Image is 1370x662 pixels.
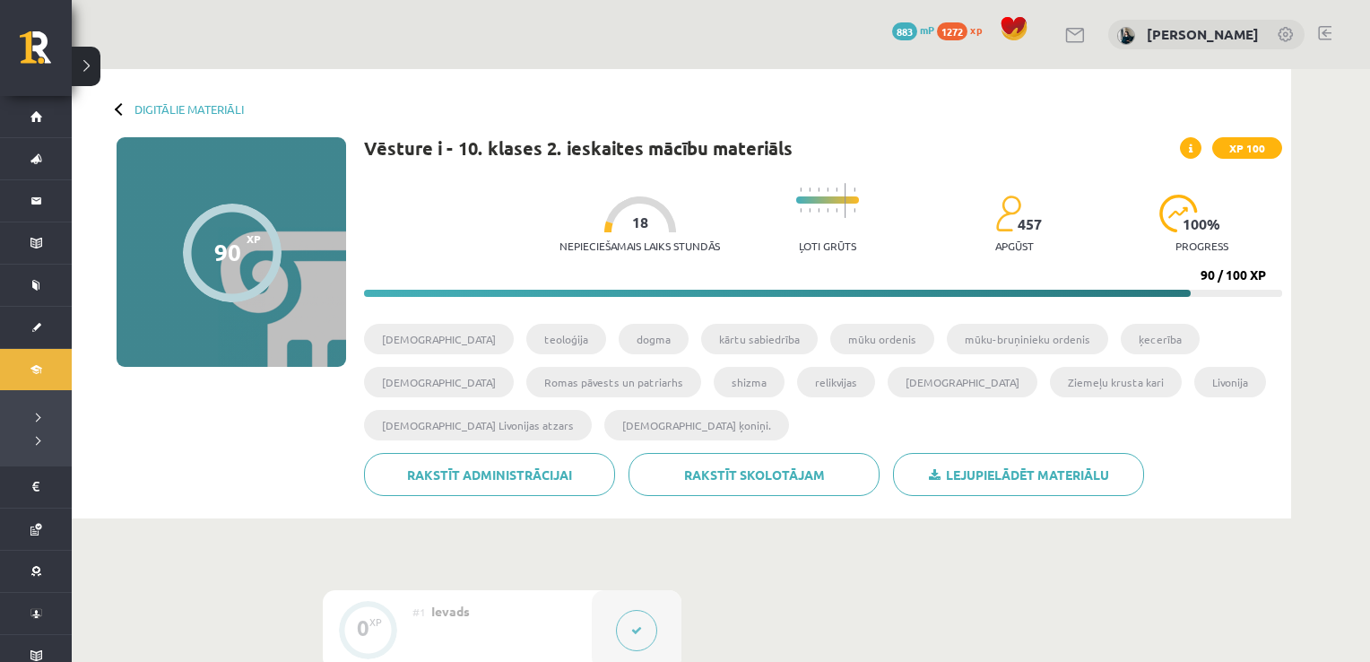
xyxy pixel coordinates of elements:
[364,367,514,397] li: [DEMOGRAPHIC_DATA]
[357,620,369,636] div: 0
[1212,137,1282,159] span: XP 100
[701,324,818,354] li: kārtu sabiedrība
[20,31,72,76] a: Rīgas 1. Tālmācības vidusskola
[845,183,846,218] img: icon-long-line-d9ea69661e0d244f92f715978eff75569469978d946b2353a9bb055b3ed8787d.svg
[888,367,1037,397] li: [DEMOGRAPHIC_DATA]
[526,324,606,354] li: teoloģija
[369,617,382,627] div: XP
[809,187,811,192] img: icon-short-line-57e1e144782c952c97e751825c79c345078a6d821885a25fce030b3d8c18986b.svg
[1018,216,1042,232] span: 457
[892,22,917,40] span: 883
[827,187,828,192] img: icon-short-line-57e1e144782c952c97e751825c79c345078a6d821885a25fce030b3d8c18986b.svg
[364,453,615,496] a: Rakstīt administrācijai
[629,453,880,496] a: Rakstīt skolotājam
[830,324,934,354] li: mūku ordenis
[431,603,470,619] span: Ievads
[854,187,855,192] img: icon-short-line-57e1e144782c952c97e751825c79c345078a6d821885a25fce030b3d8c18986b.svg
[920,22,934,37] span: mP
[836,208,837,213] img: icon-short-line-57e1e144782c952c97e751825c79c345078a6d821885a25fce030b3d8c18986b.svg
[892,22,934,37] a: 883 mP
[799,240,856,252] p: Ļoti grūts
[797,367,875,397] li: relikvijas
[809,208,811,213] img: icon-short-line-57e1e144782c952c97e751825c79c345078a6d821885a25fce030b3d8c18986b.svg
[995,240,1034,252] p: apgūst
[364,137,793,159] h1: Vēsture i - 10. klases 2. ieskaites mācību materiāls
[937,22,967,40] span: 1272
[854,208,855,213] img: icon-short-line-57e1e144782c952c97e751825c79c345078a6d821885a25fce030b3d8c18986b.svg
[1050,367,1182,397] li: Ziemeļu krusta kari
[559,240,720,252] p: Nepieciešamais laiks stundās
[632,214,648,231] span: 18
[526,367,701,397] li: Romas pāvests un patriarhs
[800,187,802,192] img: icon-short-line-57e1e144782c952c97e751825c79c345078a6d821885a25fce030b3d8c18986b.svg
[818,187,819,192] img: icon-short-line-57e1e144782c952c97e751825c79c345078a6d821885a25fce030b3d8c18986b.svg
[1147,25,1259,43] a: [PERSON_NAME]
[1159,195,1198,232] img: icon-progress-161ccf0a02000e728c5f80fcf4c31c7af3da0e1684b2b1d7c360e028c24a22f1.svg
[937,22,991,37] a: 1272 xp
[1183,216,1221,232] span: 100 %
[714,367,785,397] li: shizma
[800,208,802,213] img: icon-short-line-57e1e144782c952c97e751825c79c345078a6d821885a25fce030b3d8c18986b.svg
[214,239,241,266] div: 90
[827,208,828,213] img: icon-short-line-57e1e144782c952c97e751825c79c345078a6d821885a25fce030b3d8c18986b.svg
[947,324,1108,354] li: mūku-bruņinieku ordenis
[836,187,837,192] img: icon-short-line-57e1e144782c952c97e751825c79c345078a6d821885a25fce030b3d8c18986b.svg
[893,453,1144,496] a: Lejupielādēt materiālu
[1175,240,1228,252] p: progress
[970,22,982,37] span: xp
[1117,27,1135,45] img: Megija Simsone
[247,232,261,245] span: XP
[604,410,789,440] li: [DEMOGRAPHIC_DATA] ķoniņi.
[995,195,1021,232] img: students-c634bb4e5e11cddfef0936a35e636f08e4e9abd3cc4e673bd6f9a4125e45ecb1.svg
[1194,367,1266,397] li: Livonija
[364,410,592,440] li: [DEMOGRAPHIC_DATA] Livonijas atzars
[412,605,426,619] span: #1
[619,324,689,354] li: dogma
[1121,324,1200,354] li: ķecerība
[364,324,514,354] li: [DEMOGRAPHIC_DATA]
[818,208,819,213] img: icon-short-line-57e1e144782c952c97e751825c79c345078a6d821885a25fce030b3d8c18986b.svg
[134,102,244,116] a: Digitālie materiāli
